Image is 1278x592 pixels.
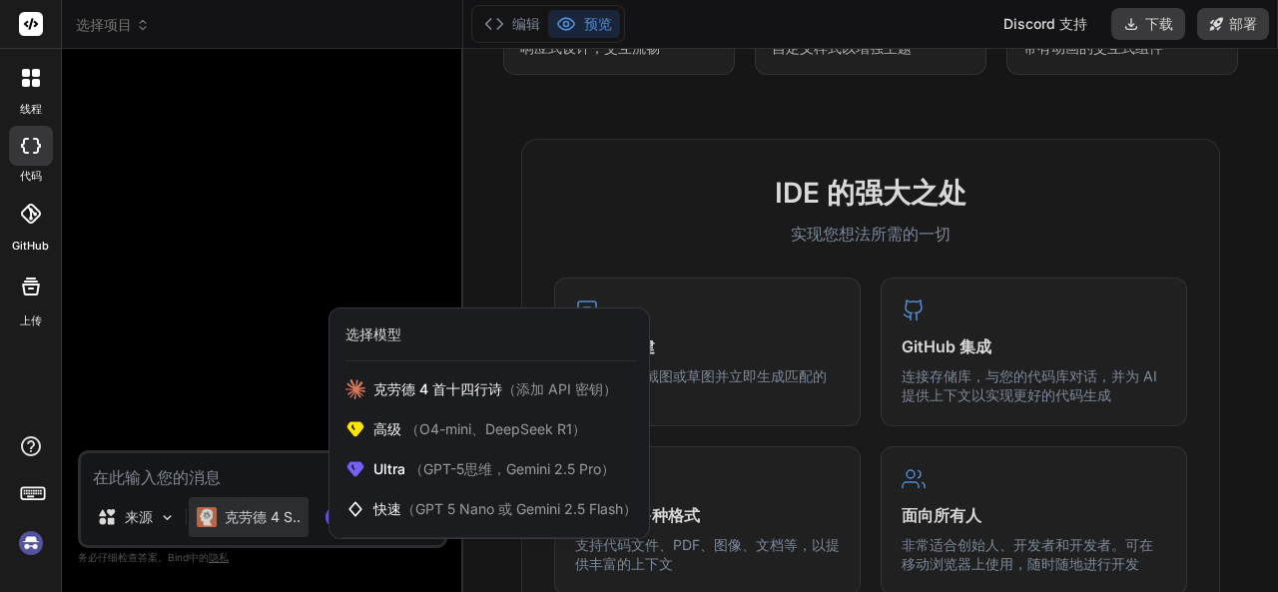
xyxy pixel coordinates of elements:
font: （添加 API 密钥） [502,380,617,397]
font: （GPT-5思维，Gemini 2.5 Pro） [409,460,615,477]
font: （O4-mini、DeepSeek R1） [405,420,586,437]
font: （GPT 5 Nano 或 Gemini 2.5 Flash） [401,500,637,517]
font: Ultra [373,460,405,477]
font: 上传 [20,313,42,327]
font: 克劳德 4 首十四行诗 [373,380,502,397]
font: 代码 [20,169,42,183]
font: 选择模型 [345,325,401,342]
img: 登入 [14,526,48,560]
font: 高级 [373,420,401,437]
font: 线程 [20,102,42,116]
font: 快速 [373,500,401,517]
font: GitHub [12,239,49,253]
